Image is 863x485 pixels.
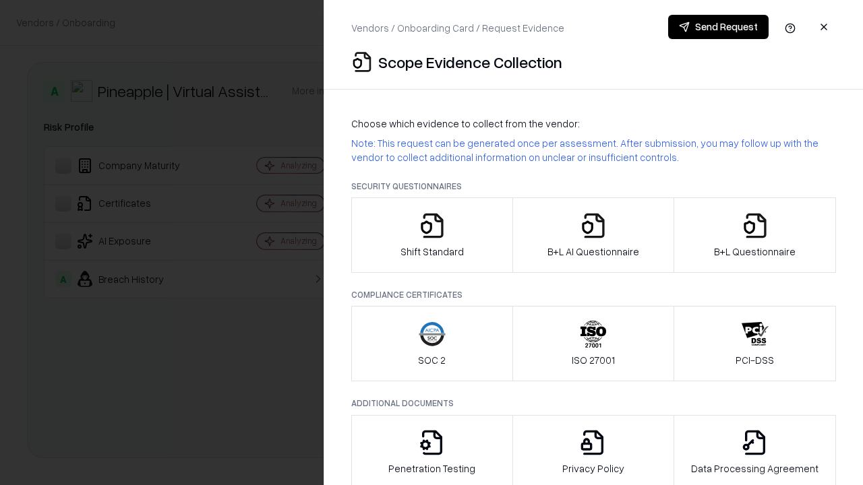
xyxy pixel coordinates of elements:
button: PCI-DSS [674,306,836,381]
button: B+L AI Questionnaire [512,197,675,273]
button: SOC 2 [351,306,513,381]
p: Choose which evidence to collect from the vendor: [351,117,836,131]
p: Scope Evidence Collection [378,51,562,73]
p: Compliance Certificates [351,289,836,300]
p: SOC 2 [418,353,446,367]
p: B+L Questionnaire [714,245,796,259]
button: Shift Standard [351,197,513,273]
p: Additional Documents [351,397,836,409]
p: Vendors / Onboarding Card / Request Evidence [351,21,564,35]
p: Note: This request can be generated once per assessment. After submission, you may follow up with... [351,136,836,164]
p: Penetration Testing [388,461,475,476]
button: B+L Questionnaire [674,197,836,273]
button: ISO 27001 [512,306,675,381]
p: Security Questionnaires [351,181,836,192]
p: Shift Standard [400,245,464,259]
p: B+L AI Questionnaire [547,245,639,259]
button: Send Request [668,15,769,39]
p: Privacy Policy [562,461,624,476]
p: Data Processing Agreement [691,461,819,476]
p: ISO 27001 [572,353,615,367]
p: PCI-DSS [736,353,774,367]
